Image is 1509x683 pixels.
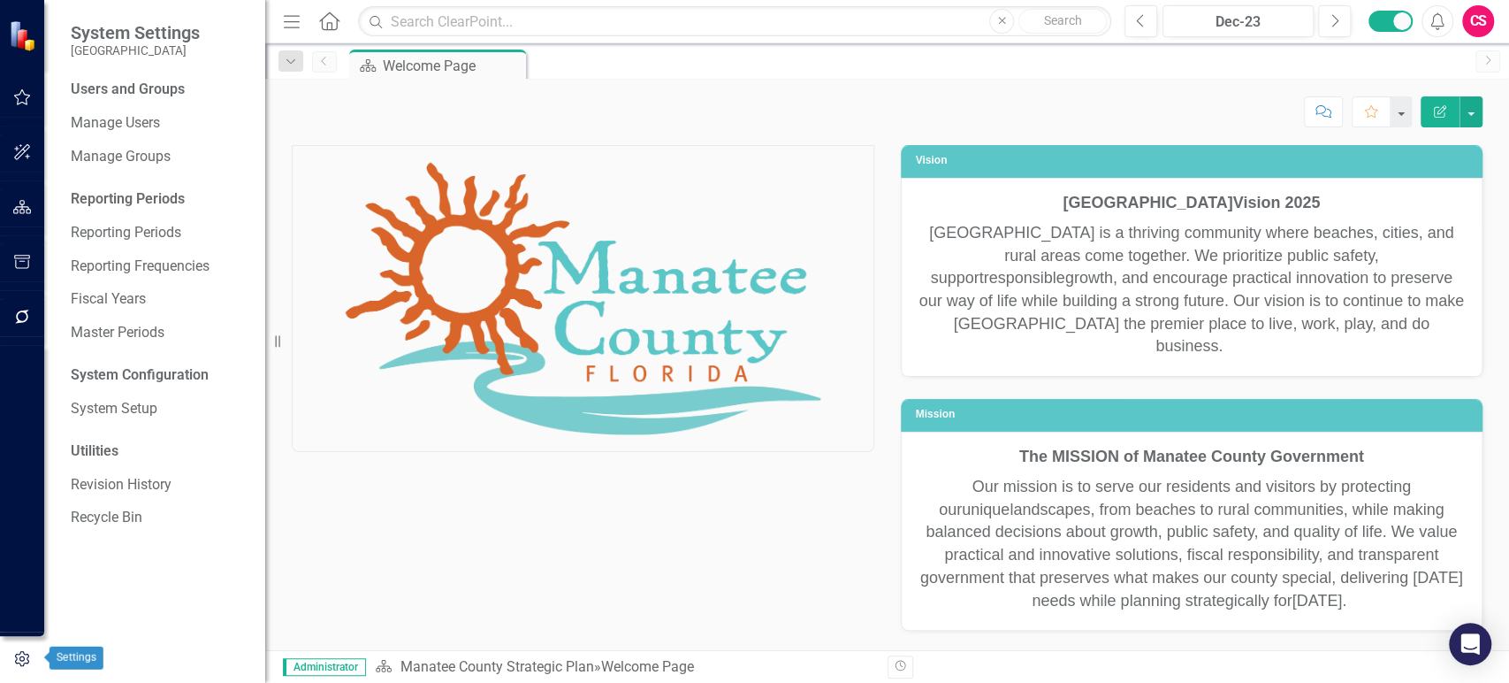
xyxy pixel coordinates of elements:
span: [DATE]. [1292,592,1346,610]
span: [GEOGRAPHIC_DATA] is a thriving community where beaches, cities, and rural areas come together. W... [929,224,1454,287]
a: Reporting Periods [71,223,248,243]
div: System Configuration [71,365,248,386]
img: Environmental Land Management and Acquisition Committee [329,146,837,451]
a: System Setup [71,399,248,419]
div: » [375,657,873,678]
a: Revision History [71,475,248,495]
a: Reporting Frequencies [71,257,248,277]
strong: Vision 2025 [1233,194,1321,211]
span: unique [962,501,1010,518]
a: Fiscal Years [71,289,248,310]
strong: The MISSION of Manatee County Government [1019,448,1364,465]
span: System Settings [71,22,200,43]
h3: Mission [916,409,1475,420]
a: Manage Groups [71,147,248,167]
div: Dec-23 [1169,12,1307,33]
span: growth, and encourage practical innovation to preserve our way of life while building a strong fu... [919,269,1464,355]
span: Our mission is to serve our residents and visitors by protecting our [939,478,1411,518]
div: Welcome Page [600,658,693,675]
div: Utilities [71,441,248,462]
div: Reporting Periods [71,189,248,210]
a: Master Periods [71,323,248,343]
span: responsible [984,269,1065,287]
div: Welcome Page [383,55,522,77]
button: Dec-23 [1162,5,1314,37]
h3: Vision [916,155,1475,166]
input: Search ClearPoint... [358,6,1111,37]
img: ClearPoint Strategy [9,19,40,50]
button: Search [1018,9,1107,34]
div: Settings [50,647,103,670]
small: [GEOGRAPHIC_DATA] [71,43,200,58]
a: Manatee County Strategic Plan [400,658,593,675]
a: Manage Users [71,113,248,134]
span: landscapes, from beaches to rural communities, while making balanced decisions about growth, publ... [920,501,1463,610]
div: Open Intercom Messenger [1449,623,1491,665]
span: Administrator [283,658,366,676]
strong: [GEOGRAPHIC_DATA] [1063,194,1232,211]
span: Search [1044,13,1082,27]
a: Recycle Bin [71,508,248,528]
div: Users and Groups [71,80,248,100]
button: CS [1462,5,1494,37]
